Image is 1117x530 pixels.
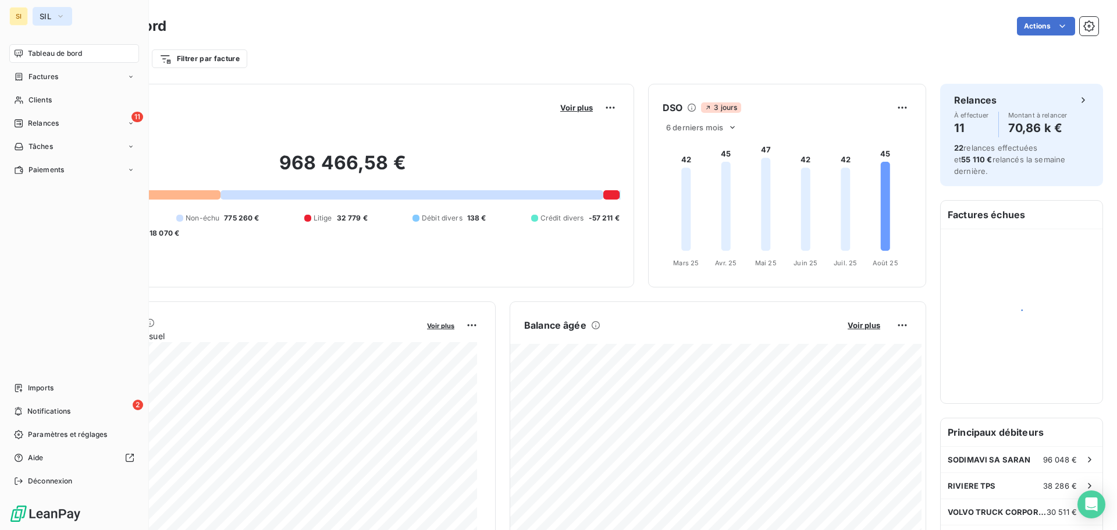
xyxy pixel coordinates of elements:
span: 11 [131,112,143,122]
h4: 11 [954,119,989,137]
span: Débit divers [422,213,463,223]
span: Montant à relancer [1008,112,1068,119]
span: Déconnexion [28,476,73,486]
span: VOLVO TRUCK CORPORATION [948,507,1047,517]
h6: Balance âgée [524,318,586,332]
a: 11Relances [9,114,139,133]
h6: DSO [663,101,682,115]
span: Chiffre d'affaires mensuel [66,330,419,342]
h4: 70,86 k € [1008,119,1068,137]
button: Voir plus [424,320,458,330]
button: Actions [1017,17,1075,35]
button: Voir plus [844,320,884,330]
span: -18 070 € [146,228,179,239]
a: Aide [9,449,139,467]
h2: 968 466,58 € [66,151,620,186]
div: SI [9,7,28,26]
span: 96 048 € [1043,455,1077,464]
tspan: Juin 25 [794,259,817,267]
tspan: Mai 25 [755,259,777,267]
span: 138 € [467,213,486,223]
a: Tableau de bord [9,44,139,63]
span: Factures [29,72,58,82]
span: À effectuer [954,112,989,119]
span: SODIMAVI SA SARAN [948,455,1031,464]
a: Paramètres et réglages [9,425,139,444]
span: 6 derniers mois [666,123,723,132]
span: Voir plus [848,321,880,330]
span: Non-échu [186,213,219,223]
a: Factures [9,67,139,86]
img: Logo LeanPay [9,504,81,523]
a: Imports [9,379,139,397]
span: SIL [40,12,51,21]
span: Notifications [27,406,70,417]
span: 3 jours [701,102,741,113]
a: Tâches [9,137,139,156]
span: relances effectuées et relancés la semaine dernière. [954,143,1065,176]
span: Paramètres et réglages [28,429,107,440]
h6: Relances [954,93,997,107]
span: Relances [28,118,59,129]
span: 38 286 € [1043,481,1077,490]
a: Paiements [9,161,139,179]
a: Clients [9,91,139,109]
span: Voir plus [560,103,593,112]
span: Clients [29,95,52,105]
button: Voir plus [557,102,596,113]
span: Tâches [29,141,53,152]
span: 55 110 € [961,155,992,164]
tspan: Avr. 25 [715,259,737,267]
span: Tableau de bord [28,48,82,59]
span: 775 260 € [224,213,259,223]
h6: Principaux débiteurs [941,418,1102,446]
span: -57 211 € [589,213,620,223]
span: Paiements [29,165,64,175]
span: Crédit divers [540,213,584,223]
tspan: Mars 25 [673,259,699,267]
span: 2 [133,400,143,410]
span: 32 779 € [337,213,368,223]
tspan: Juil. 25 [834,259,857,267]
span: RIVIERE TPS [948,481,996,490]
tspan: Août 25 [873,259,898,267]
span: Litige [314,213,332,223]
span: 22 [954,143,963,152]
h6: Factures échues [941,201,1102,229]
span: 30 511 € [1047,507,1077,517]
div: Open Intercom Messenger [1077,490,1105,518]
span: Aide [28,453,44,463]
span: Imports [28,383,54,393]
button: Filtrer par facture [152,49,247,68]
span: Voir plus [427,322,454,330]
